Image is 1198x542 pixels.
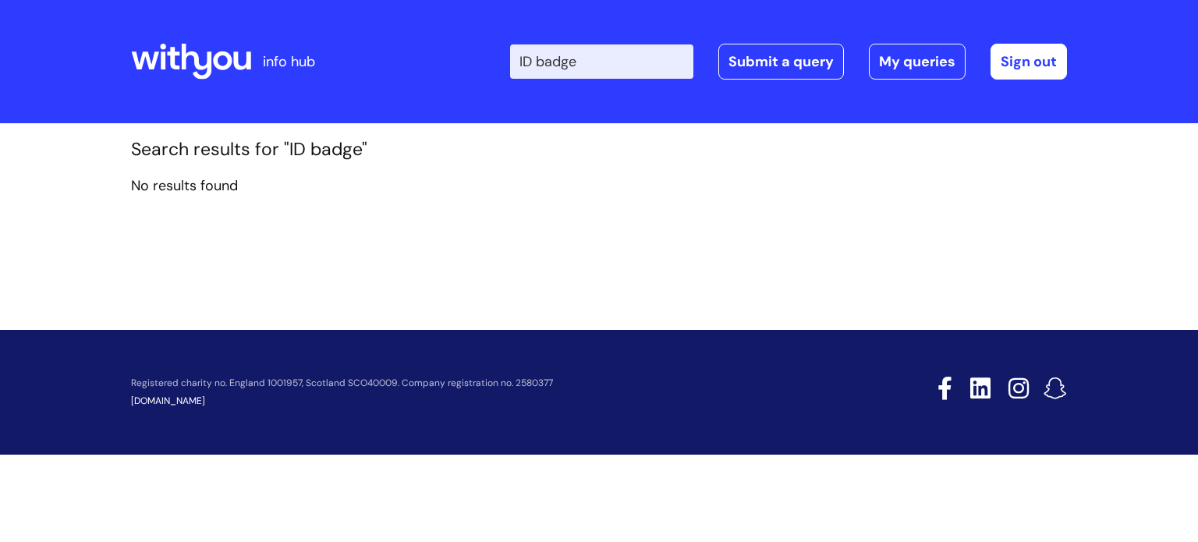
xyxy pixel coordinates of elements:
p: info hub [263,49,315,74]
p: No results found [131,173,1067,198]
p: Registered charity no. England 1001957, Scotland SCO40009. Company registration no. 2580377 [131,378,827,388]
a: Submit a query [718,44,844,80]
a: Sign out [991,44,1067,80]
a: My queries [869,44,966,80]
h1: Search results for "ID badge" [131,139,1067,161]
div: | - [510,44,1067,80]
input: Search [510,44,693,79]
a: [DOMAIN_NAME] [131,395,205,407]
